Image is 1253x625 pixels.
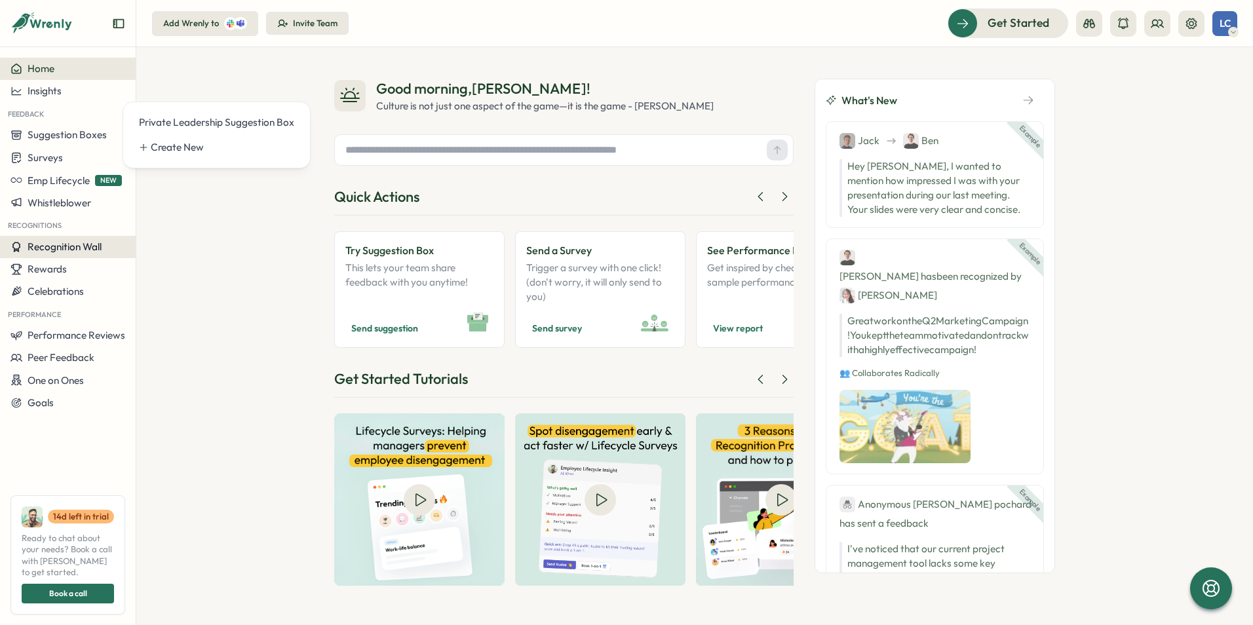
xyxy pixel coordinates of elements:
a: See Performance InsightsGet inspired by checking out a sample performance report!View report [696,231,866,349]
p: 👥 Collaborates Radically [839,368,1030,379]
img: Spot disengagement early & act faster with Lifecycle surveys [515,413,685,586]
img: Helping managers prevent employee disengagement [334,413,505,586]
span: What's New [841,92,897,109]
button: Add Wrenly to [152,11,258,36]
a: Try Suggestion BoxThis lets your team share feedback with you anytime!Send suggestion [334,231,505,349]
span: View report [713,320,763,336]
span: Send suggestion [351,320,418,336]
span: Suggestion Boxes [28,128,107,141]
button: Send survey [526,320,588,337]
div: Private Leadership Suggestion Box [139,115,294,130]
span: NEW [95,175,122,186]
span: Emp Lifecycle [28,174,90,187]
a: Create New [134,135,299,160]
div: Culture is not just one aspect of the game—it is the game - [PERSON_NAME] [376,99,714,113]
span: Performance Reviews [28,329,125,341]
div: Good morning , [PERSON_NAME] ! [376,79,714,99]
div: Add Wrenly to [163,18,219,29]
img: Ben [903,133,919,149]
span: Book a call [49,584,87,603]
img: Recognition Image [839,390,971,463]
img: How to use the Wrenly AI Assistant [696,413,866,586]
span: Home [28,62,54,75]
span: Get Started [988,14,1049,31]
div: [PERSON_NAME] has been recognized by [839,250,1030,303]
span: Ready to chat about your needs? Book a call with [PERSON_NAME] to get started. [22,533,114,578]
a: 14d left in trial [48,510,114,524]
span: Rewards [28,263,67,275]
span: Peer Feedback [28,351,94,364]
button: View report [707,320,769,337]
span: Send survey [532,320,582,336]
button: Book a call [22,584,114,603]
button: Invite Team [266,12,349,35]
span: One on Ones [28,374,84,387]
button: Expand sidebar [112,17,125,30]
div: Ben [903,132,938,149]
p: This lets your team share feedback with you anytime! [345,261,493,304]
p: Hey [PERSON_NAME], I wanted to mention how impressed I was with your presentation during our last... [839,159,1030,217]
button: Send suggestion [345,320,424,337]
img: Ben [839,250,855,265]
a: Send a SurveyTrigger a survey with one click! (don't worry, it will only send to you)Send survey [515,231,685,349]
img: Jack [839,133,855,149]
div: Jack [839,132,879,149]
p: Trigger a survey with one click! (don't worry, it will only send to you) [526,261,674,304]
span: Celebrations [28,285,84,297]
span: Goals [28,396,54,409]
div: Quick Actions [334,187,419,207]
img: Jane [839,288,855,303]
p: See Performance Insights [707,242,855,259]
img: Ali Khan [22,506,43,527]
span: Whistleblower [28,197,91,209]
span: Surveys [28,151,63,164]
p: Great work on the Q2 Marketing Campaign! You kept the team motivated and on track with a highly e... [839,314,1030,357]
div: Create New [151,140,294,155]
a: Private Leadership Suggestion Box [134,110,299,135]
button: LC [1212,11,1237,36]
div: Anonymous [PERSON_NAME] pochard [839,496,1031,512]
p: Get inspired by checking out a sample performance report! [707,261,855,304]
div: has sent a feedback [839,496,1030,531]
p: I've noticed that our current project management tool lacks some key features that could make col... [847,542,1030,599]
div: [PERSON_NAME] [839,287,937,303]
p: Send a Survey [526,242,674,259]
span: Recognition Wall [28,240,102,253]
span: Insights [28,85,62,97]
span: LC [1220,18,1231,29]
button: Get Started [948,9,1068,37]
div: Get Started Tutorials [334,369,468,389]
p: Try Suggestion Box [345,242,493,259]
div: Invite Team [293,18,337,29]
